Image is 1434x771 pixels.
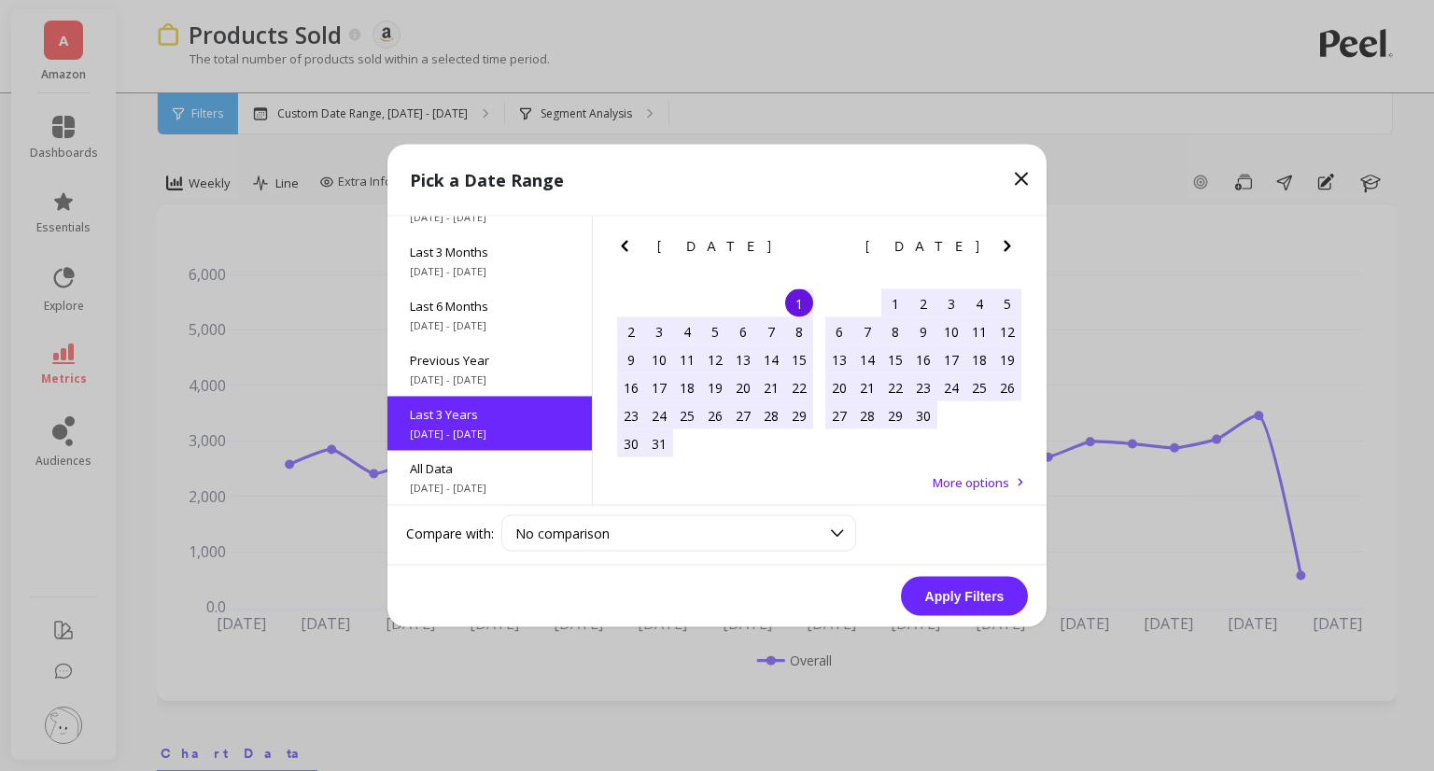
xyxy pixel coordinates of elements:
[410,210,569,225] span: [DATE] - [DATE]
[965,289,993,317] div: Choose Friday, November 4th, 2022
[822,235,851,265] button: Previous Month
[410,427,569,442] span: [DATE] - [DATE]
[410,406,569,423] span: Last 3 Years
[617,345,645,373] div: Choose Sunday, October 9th, 2022
[617,429,645,457] div: Choose Sunday, October 30th, 2022
[901,577,1028,616] button: Apply Filters
[937,373,965,401] div: Choose Thursday, November 24th, 2022
[410,481,569,496] span: [DATE] - [DATE]
[825,317,853,345] div: Choose Sunday, November 6th, 2022
[785,401,813,429] div: Choose Saturday, October 29th, 2022
[410,244,569,260] span: Last 3 Months
[701,401,729,429] div: Choose Wednesday, October 26th, 2022
[853,345,881,373] div: Choose Monday, November 14th, 2022
[881,345,909,373] div: Choose Tuesday, November 15th, 2022
[701,317,729,345] div: Choose Wednesday, October 5th, 2022
[410,264,569,279] span: [DATE] - [DATE]
[645,345,673,373] div: Choose Monday, October 10th, 2022
[993,345,1021,373] div: Choose Saturday, November 19th, 2022
[757,401,785,429] div: Choose Friday, October 28th, 2022
[909,317,937,345] div: Choose Wednesday, November 9th, 2022
[410,352,569,369] span: Previous Year
[909,401,937,429] div: Choose Wednesday, November 30th, 2022
[965,373,993,401] div: Choose Friday, November 25th, 2022
[825,373,853,401] div: Choose Sunday, November 20th, 2022
[617,373,645,401] div: Choose Sunday, October 16th, 2022
[993,373,1021,401] div: Choose Saturday, November 26th, 2022
[406,524,494,542] label: Compare with:
[645,317,673,345] div: Choose Monday, October 3rd, 2022
[825,345,853,373] div: Choose Sunday, November 13th, 2022
[729,345,757,373] div: Choose Thursday, October 13th, 2022
[881,289,909,317] div: Choose Tuesday, November 1st, 2022
[993,317,1021,345] div: Choose Saturday, November 12th, 2022
[881,373,909,401] div: Choose Tuesday, November 22nd, 2022
[965,345,993,373] div: Choose Friday, November 18th, 2022
[825,289,1021,429] div: month 2022-11
[937,317,965,345] div: Choose Thursday, November 10th, 2022
[785,289,813,317] div: Choose Saturday, October 1st, 2022
[673,373,701,401] div: Choose Tuesday, October 18th, 2022
[757,345,785,373] div: Choose Friday, October 14th, 2022
[785,345,813,373] div: Choose Saturday, October 15th, 2022
[757,373,785,401] div: Choose Friday, October 21st, 2022
[410,318,569,333] span: [DATE] - [DATE]
[853,373,881,401] div: Choose Monday, November 21st, 2022
[965,317,993,345] div: Choose Friday, November 11th, 2022
[788,235,818,265] button: Next Month
[645,429,673,457] div: Choose Monday, October 31st, 2022
[853,317,881,345] div: Choose Monday, November 7th, 2022
[410,460,569,477] span: All Data
[865,239,982,254] span: [DATE]
[673,317,701,345] div: Choose Tuesday, October 4th, 2022
[701,373,729,401] div: Choose Wednesday, October 19th, 2022
[701,345,729,373] div: Choose Wednesday, October 12th, 2022
[673,345,701,373] div: Choose Tuesday, October 11th, 2022
[617,401,645,429] div: Choose Sunday, October 23rd, 2022
[617,317,645,345] div: Choose Sunday, October 2nd, 2022
[993,289,1021,317] div: Choose Saturday, November 5th, 2022
[410,372,569,387] span: [DATE] - [DATE]
[515,525,610,542] span: No comparison
[909,345,937,373] div: Choose Wednesday, November 16th, 2022
[617,289,813,457] div: month 2022-10
[645,373,673,401] div: Choose Monday, October 17th, 2022
[613,235,643,265] button: Previous Month
[410,167,564,193] p: Pick a Date Range
[853,401,881,429] div: Choose Monday, November 28th, 2022
[825,401,853,429] div: Choose Sunday, November 27th, 2022
[673,401,701,429] div: Choose Tuesday, October 25th, 2022
[729,317,757,345] div: Choose Thursday, October 6th, 2022
[645,401,673,429] div: Choose Monday, October 24th, 2022
[933,474,1009,491] span: More options
[996,235,1026,265] button: Next Month
[657,239,774,254] span: [DATE]
[785,317,813,345] div: Choose Saturday, October 8th, 2022
[881,401,909,429] div: Choose Tuesday, November 29th, 2022
[909,373,937,401] div: Choose Wednesday, November 23rd, 2022
[881,317,909,345] div: Choose Tuesday, November 8th, 2022
[909,289,937,317] div: Choose Wednesday, November 2nd, 2022
[729,401,757,429] div: Choose Thursday, October 27th, 2022
[937,289,965,317] div: Choose Thursday, November 3rd, 2022
[410,298,569,315] span: Last 6 Months
[757,317,785,345] div: Choose Friday, October 7th, 2022
[785,373,813,401] div: Choose Saturday, October 22nd, 2022
[729,373,757,401] div: Choose Thursday, October 20th, 2022
[937,345,965,373] div: Choose Thursday, November 17th, 2022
